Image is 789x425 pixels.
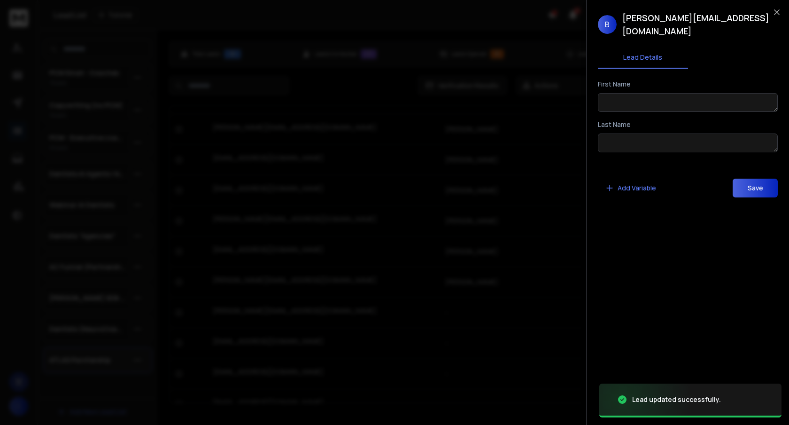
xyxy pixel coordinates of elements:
label: First Name [598,81,631,87]
button: Lead Details [598,47,688,69]
h1: [PERSON_NAME][EMAIL_ADDRESS][DOMAIN_NAME] [622,11,778,38]
button: Add Variable [598,179,664,197]
label: Last Name [598,121,631,128]
button: Save [733,179,778,197]
span: B [598,15,617,34]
